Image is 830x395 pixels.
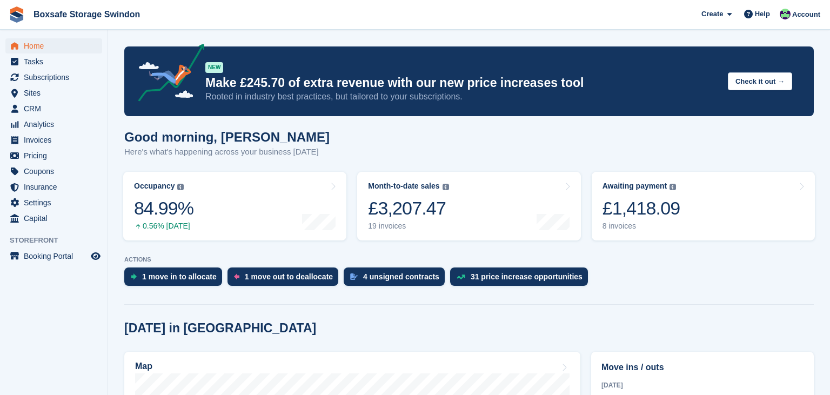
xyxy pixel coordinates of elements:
div: Occupancy [134,182,175,191]
a: Occupancy 84.99% 0.56% [DATE] [123,172,346,240]
span: Home [24,38,89,53]
h2: Move ins / outs [601,361,804,374]
span: Invoices [24,132,89,148]
img: contract_signature_icon-13c848040528278c33f63329250d36e43548de30e8caae1d1a13099fd9432cc5.svg [350,273,358,280]
span: Tasks [24,54,89,69]
a: menu [5,117,102,132]
a: menu [5,38,102,53]
button: Check it out → [728,72,792,90]
a: Awaiting payment £1,418.09 8 invoices [592,172,815,240]
a: menu [5,70,102,85]
a: menu [5,132,102,148]
div: 1 move out to deallocate [245,272,333,281]
a: Boxsafe Storage Swindon [29,5,144,23]
span: Storefront [10,235,108,246]
span: Pricing [24,148,89,163]
h2: Map [135,361,152,371]
img: move_outs_to_deallocate_icon-f764333ba52eb49d3ac5e1228854f67142a1ed5810a6f6cc68b1a99e826820c5.svg [234,273,239,280]
div: 4 unsigned contracts [363,272,439,281]
a: menu [5,148,102,163]
div: 31 price increase opportunities [471,272,583,281]
div: NEW [205,62,223,73]
a: menu [5,85,102,101]
span: Capital [24,211,89,226]
a: menu [5,211,102,226]
span: Subscriptions [24,70,89,85]
span: Account [792,9,820,20]
a: menu [5,179,102,195]
div: £3,207.47 [368,197,449,219]
a: menu [5,195,102,210]
span: Create [701,9,723,19]
img: price_increase_opportunities-93ffe204e8149a01c8c9dc8f82e8f89637d9d84a8eef4429ea346261dce0b2c0.svg [457,275,465,279]
a: menu [5,54,102,69]
a: menu [5,249,102,264]
a: 1 move out to deallocate [227,267,344,291]
span: Coupons [24,164,89,179]
div: £1,418.09 [603,197,680,219]
span: Insurance [24,179,89,195]
p: Rooted in industry best practices, but tailored to your subscriptions. [205,91,719,103]
p: Make £245.70 of extra revenue with our new price increases tool [205,75,719,91]
a: 1 move in to allocate [124,267,227,291]
div: 0.56% [DATE] [134,222,193,231]
p: Here's what's happening across your business [DATE] [124,146,330,158]
a: menu [5,101,102,116]
img: Kim Virabi [780,9,791,19]
div: [DATE] [601,380,804,390]
div: 19 invoices [368,222,449,231]
img: stora-icon-8386f47178a22dfd0bd8f6a31ec36ba5ce8667c1dd55bd0f319d3a0aa187defe.svg [9,6,25,23]
span: Help [755,9,770,19]
a: 31 price increase opportunities [450,267,593,291]
div: 84.99% [134,197,193,219]
span: Settings [24,195,89,210]
img: move_ins_to_allocate_icon-fdf77a2bb77ea45bf5b3d319d69a93e2d87916cf1d5bf7949dd705db3b84f3ca.svg [131,273,137,280]
div: Month-to-date sales [368,182,439,191]
a: Preview store [89,250,102,263]
span: Sites [24,85,89,101]
a: menu [5,164,102,179]
span: CRM [24,101,89,116]
div: 8 invoices [603,222,680,231]
p: ACTIONS [124,256,814,263]
span: Analytics [24,117,89,132]
img: price-adjustments-announcement-icon-8257ccfd72463d97f412b2fc003d46551f7dbcb40ab6d574587a9cd5c0d94... [129,44,205,105]
img: icon-info-grey-7440780725fd019a000dd9b08b2336e03edf1995a4989e88bcd33f0948082b44.svg [670,184,676,190]
a: Month-to-date sales £3,207.47 19 invoices [357,172,580,240]
div: Awaiting payment [603,182,667,191]
img: icon-info-grey-7440780725fd019a000dd9b08b2336e03edf1995a4989e88bcd33f0948082b44.svg [177,184,184,190]
div: 1 move in to allocate [142,272,217,281]
img: icon-info-grey-7440780725fd019a000dd9b08b2336e03edf1995a4989e88bcd33f0948082b44.svg [443,184,449,190]
span: Booking Portal [24,249,89,264]
h2: [DATE] in [GEOGRAPHIC_DATA] [124,321,316,336]
a: 4 unsigned contracts [344,267,450,291]
h1: Good morning, [PERSON_NAME] [124,130,330,144]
